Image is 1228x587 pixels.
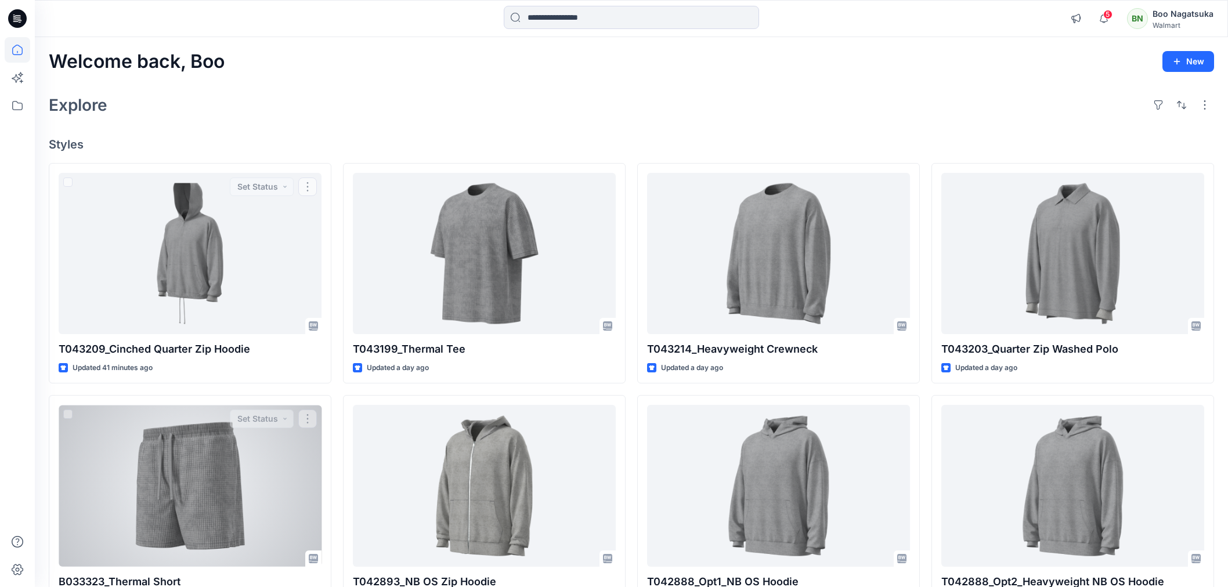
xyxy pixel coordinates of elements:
h4: Styles [49,137,1214,151]
p: T043199_Thermal Tee [353,341,616,357]
p: Updated a day ago [661,362,723,374]
p: Updated a day ago [955,362,1017,374]
button: New [1162,51,1214,72]
h2: Explore [49,96,107,114]
div: Boo Nagatsuka [1153,7,1213,21]
a: B033323_Thermal Short [59,405,322,566]
p: T043203_Quarter Zip Washed Polo [941,341,1204,357]
p: Updated a day ago [367,362,429,374]
p: T043209_Cinched Quarter Zip Hoodie [59,341,322,357]
div: Walmart [1153,21,1213,30]
div: BN [1127,8,1148,29]
a: T042888_Opt2_Heavyweight NB OS Hoodie [941,405,1204,566]
span: 5 [1103,10,1113,19]
p: T043214_Heavyweight Crewneck [647,341,910,357]
p: Updated 41 minutes ago [73,362,153,374]
a: T043214_Heavyweight Crewneck [647,173,910,334]
a: T042893_NB OS Zip Hoodie [353,405,616,566]
a: T043199_Thermal Tee [353,173,616,334]
a: T043209_Cinched Quarter Zip Hoodie [59,173,322,334]
h2: Welcome back, Boo [49,51,225,73]
a: T042888_Opt1_NB OS Hoodie [647,405,910,566]
a: T043203_Quarter Zip Washed Polo [941,173,1204,334]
